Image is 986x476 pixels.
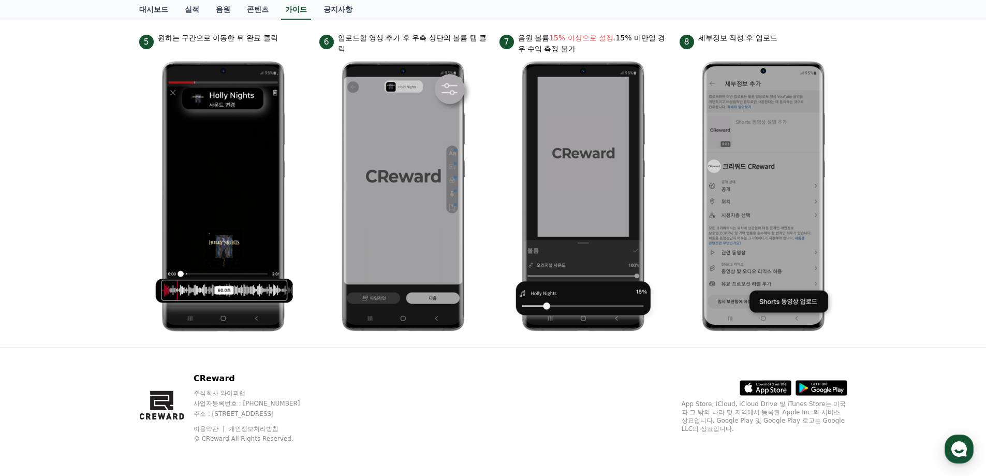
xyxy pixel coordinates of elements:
img: 6.png [328,54,479,339]
img: 5.png [148,54,299,339]
span: 홈 [33,344,39,352]
a: 대화 [68,328,134,354]
p: © CReward All Rights Reserved. [194,435,320,443]
p: 사업자등록번호 : [PHONE_NUMBER] [194,399,320,408]
span: 6 [319,35,334,49]
span: 8 [680,35,694,49]
span: 대화 [95,344,107,353]
p: 원하는 구간으로 이동한 뒤 완료 클릭 [158,33,278,44]
img: 8.png [688,54,839,339]
p: 업로드할 영상 추가 후 우측 상단의 볼륨 탭 클릭 [338,33,487,54]
p: App Store, iCloud, iCloud Drive 및 iTunes Store는 미국과 그 밖의 나라 및 지역에서 등록된 Apple Inc.의 서비스 상표입니다. Goo... [682,400,847,433]
a: 이용약관 [194,425,226,432]
a: 홈 [3,328,68,354]
p: 주식회사 와이피랩 [194,389,320,397]
img: 7.png [508,54,659,339]
a: 설정 [134,328,199,354]
span: 7 [499,35,514,49]
p: 음원 볼륨 15% 미만일 경우 수익 측정 불가 [518,33,667,54]
bold: 15% 이상으로 설정. [549,34,615,42]
p: 세부정보 작성 후 업로드 [698,33,777,44]
a: 개인정보처리방침 [229,425,278,432]
span: 5 [139,35,154,49]
span: 설정 [160,344,172,352]
p: CReward [194,372,320,385]
p: 주소 : [STREET_ADDRESS] [194,410,320,418]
